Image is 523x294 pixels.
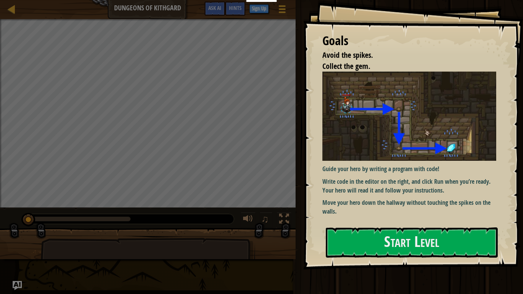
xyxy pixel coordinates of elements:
[261,213,269,225] span: ♫
[313,61,494,72] li: Collect the gem.
[273,2,292,20] button: Show game menu
[322,61,370,71] span: Collect the gem.
[276,212,292,228] button: Toggle fullscreen
[229,4,242,11] span: Hints
[208,4,221,11] span: Ask AI
[204,2,225,16] button: Ask AI
[240,212,256,228] button: Adjust volume
[13,281,22,290] button: Ask AI
[322,50,373,60] span: Avoid the spikes.
[322,177,496,195] p: Write code in the editor on the right, and click Run when you’re ready. Your hero will read it an...
[326,227,498,258] button: Start Level
[322,165,496,173] p: Guide your hero by writing a program with code!
[260,212,273,228] button: ♫
[249,4,269,13] button: Sign Up
[322,32,496,50] div: Goals
[313,50,494,61] li: Avoid the spikes.
[322,72,496,161] img: Dungeons of kithgard
[322,198,496,216] p: Move your hero down the hallway without touching the spikes on the walls.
